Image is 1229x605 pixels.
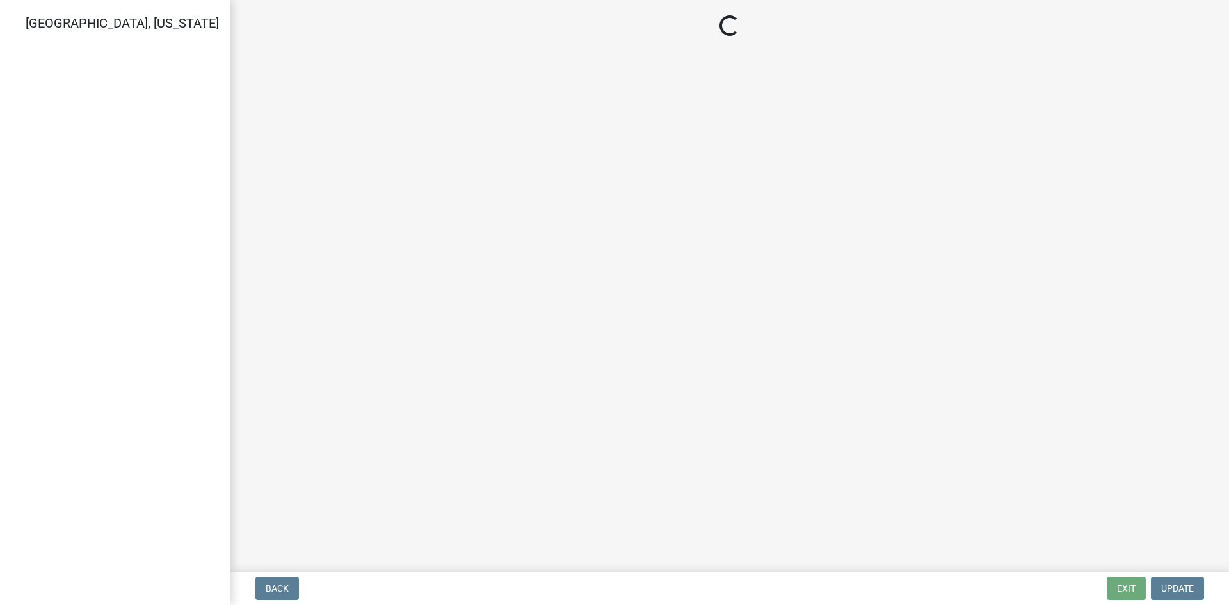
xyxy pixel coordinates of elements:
[26,15,219,31] span: [GEOGRAPHIC_DATA], [US_STATE]
[266,583,289,593] span: Back
[1107,577,1146,600] button: Exit
[1151,577,1204,600] button: Update
[255,577,299,600] button: Back
[1161,583,1194,593] span: Update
